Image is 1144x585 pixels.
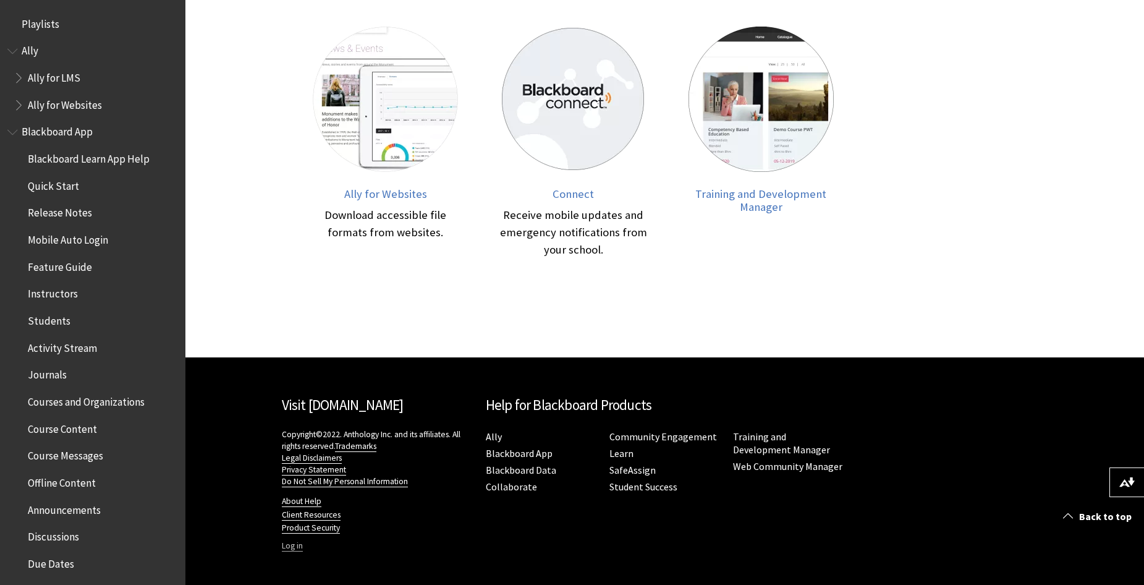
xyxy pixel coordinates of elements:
span: Ally for Websites [28,95,102,111]
img: Training and Development Manager [689,27,834,172]
a: Privacy Statement [282,464,346,476]
span: Release Notes [28,203,92,220]
span: Mobile Auto Login [28,229,108,246]
a: Web Community Manager [733,460,842,473]
span: Ally for Websites [344,187,427,201]
span: Playlists [22,14,59,30]
a: Connect Connect Receive mobile updates and emergency notifications from your school. [492,27,655,258]
span: Course Content [28,419,97,435]
a: About Help [282,496,321,507]
a: Learn [609,447,633,460]
span: Courses and Organizations [28,391,145,408]
a: Community Engagement [609,430,717,443]
a: Ally for Websites Ally for Websites Download accessible file formats from websites. [304,27,467,258]
span: Students [28,310,70,327]
span: Due Dates [28,553,74,570]
span: Blackboard App [22,122,93,139]
span: Course Messages [28,446,103,463]
a: Client Resources [282,510,341,521]
span: Announcements [28,500,101,516]
span: Instructors [28,284,78,301]
p: Copyright©2022. Anthology Inc. and its affiliates. All rights reserved. [282,429,473,487]
nav: Book outline for Playlists [7,14,178,35]
span: Feature Guide [28,257,92,273]
span: Journals [28,365,67,382]
div: Receive mobile updates and emergency notifications from your school. [492,207,655,258]
img: Ally for Websites [313,27,458,172]
span: Offline Content [28,472,96,489]
a: Blackboard App [486,447,553,460]
a: Do Not Sell My Personal Information [282,476,408,487]
a: Ally [486,430,502,443]
a: Visit [DOMAIN_NAME] [282,396,404,414]
div: Download accessible file formats from websites. [304,207,467,241]
span: Ally [22,41,38,58]
a: SafeAssign [609,464,656,477]
a: Student Success [609,480,677,493]
a: Product Security [282,523,340,534]
a: Back to top [1054,505,1144,528]
span: Training and Development Manager [695,187,826,215]
span: Blackboard Learn App Help [28,148,150,165]
a: Legal Disclaimers [282,453,342,464]
a: Collaborate [486,480,537,493]
a: Log in [282,540,303,552]
span: Connect [553,187,594,201]
span: Activity Stream [28,338,97,354]
nav: Book outline for Anthology Ally Help [7,41,178,116]
a: Blackboard Data [486,464,556,477]
a: Training and Development Manager Training and Development Manager [679,27,842,258]
h2: Help for Blackboard Products [486,395,844,416]
span: Ally for LMS [28,67,80,84]
span: Quick Start [28,176,79,192]
span: Discussions [28,526,79,543]
a: Trademarks [335,441,376,452]
a: Training and Development Manager [733,430,830,456]
img: Connect [501,27,646,172]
